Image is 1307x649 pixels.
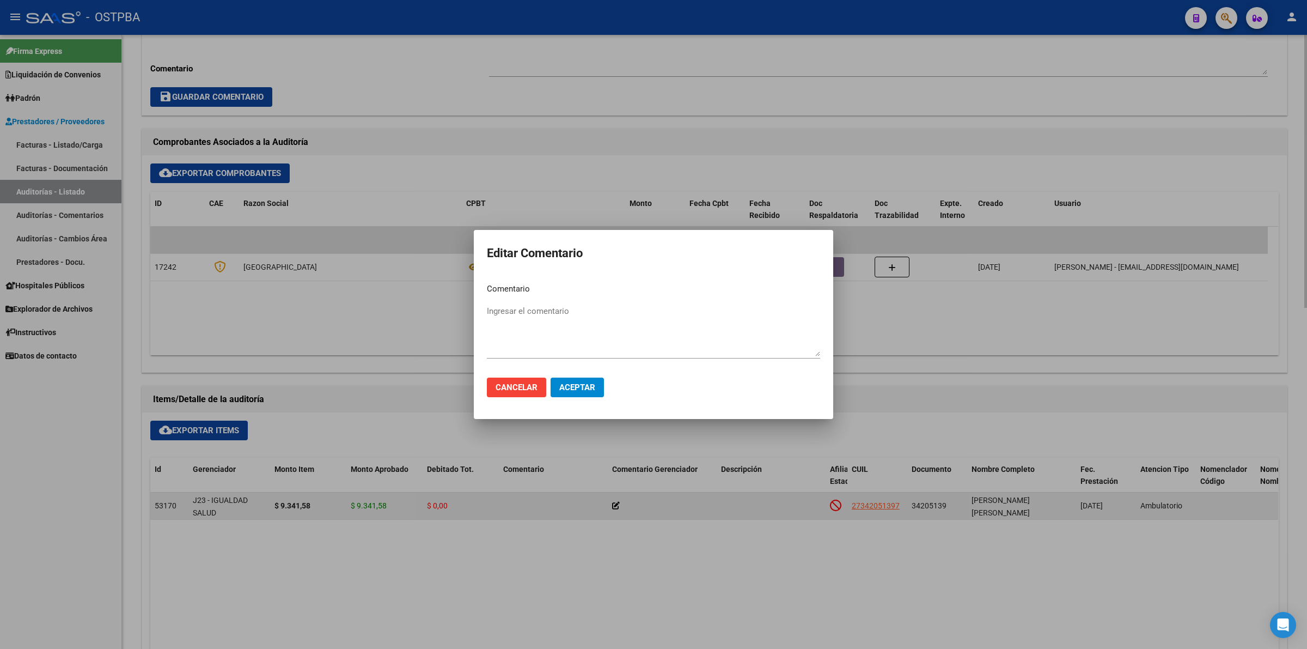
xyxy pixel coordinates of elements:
div: Open Intercom Messenger [1270,612,1296,638]
span: Cancelar [496,383,538,392]
span: Aceptar [559,383,595,392]
button: Aceptar [551,378,604,397]
button: Cancelar [487,378,546,397]
p: Comentario [487,283,820,295]
h2: Editar Comentario [487,243,820,264]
